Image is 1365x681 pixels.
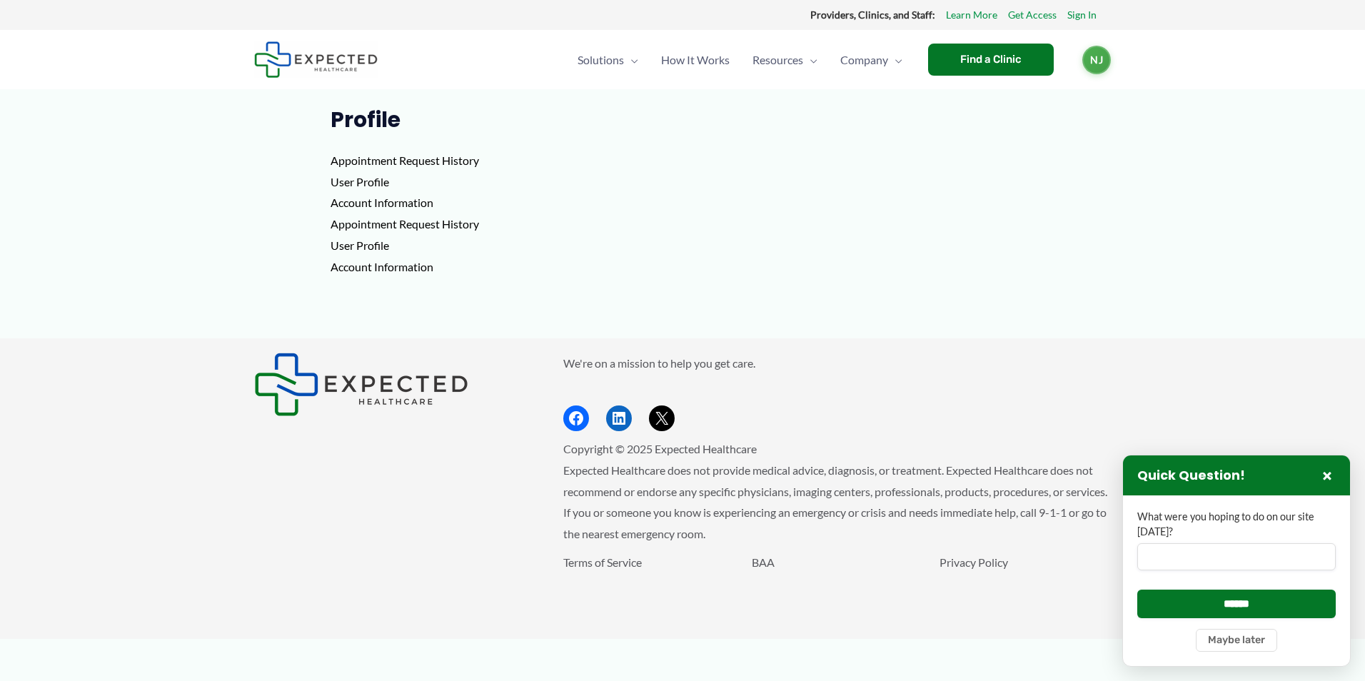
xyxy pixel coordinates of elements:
a: Find a Clinic [928,44,1054,76]
aside: Footer Widget 1 [254,353,528,416]
a: Learn More [946,6,997,24]
aside: Footer Widget 3 [563,552,1111,605]
span: Expected Healthcare does not provide medical advice, diagnosis, or treatment. Expected Healthcare... [563,463,1107,540]
button: Close [1319,467,1336,484]
button: Maybe later [1196,629,1277,652]
span: Menu Toggle [803,35,817,85]
h1: Profile [331,107,1035,133]
a: ResourcesMenu Toggle [741,35,829,85]
a: BAA [752,555,775,569]
img: Expected Healthcare Logo - side, dark font, small [254,353,468,416]
aside: Footer Widget 2 [563,353,1111,432]
nav: Primary Site Navigation [566,35,914,85]
a: Privacy Policy [940,555,1008,569]
a: CompanyMenu Toggle [829,35,914,85]
a: Sign In [1067,6,1097,24]
p: We're on a mission to help you get care. [563,353,1111,374]
span: Copyright © 2025 Expected Healthcare [563,442,757,455]
span: Solutions [578,35,624,85]
h3: Quick Question! [1137,468,1245,484]
span: Resources [752,35,803,85]
span: Menu Toggle [888,35,902,85]
a: How It Works [650,35,741,85]
span: Menu Toggle [624,35,638,85]
span: How It Works [661,35,730,85]
img: Expected Healthcare Logo - side, dark font, small [254,41,378,78]
strong: Providers, Clinics, and Staff: [810,9,935,21]
span: Company [840,35,888,85]
label: What were you hoping to do on our site [DATE]? [1137,510,1336,539]
a: NJ [1082,46,1111,74]
p: Appointment Request History User Profile Account Information Appointment Request History User Pro... [331,150,1035,277]
a: Terms of Service [563,555,642,569]
a: SolutionsMenu Toggle [566,35,650,85]
a: Get Access [1008,6,1057,24]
